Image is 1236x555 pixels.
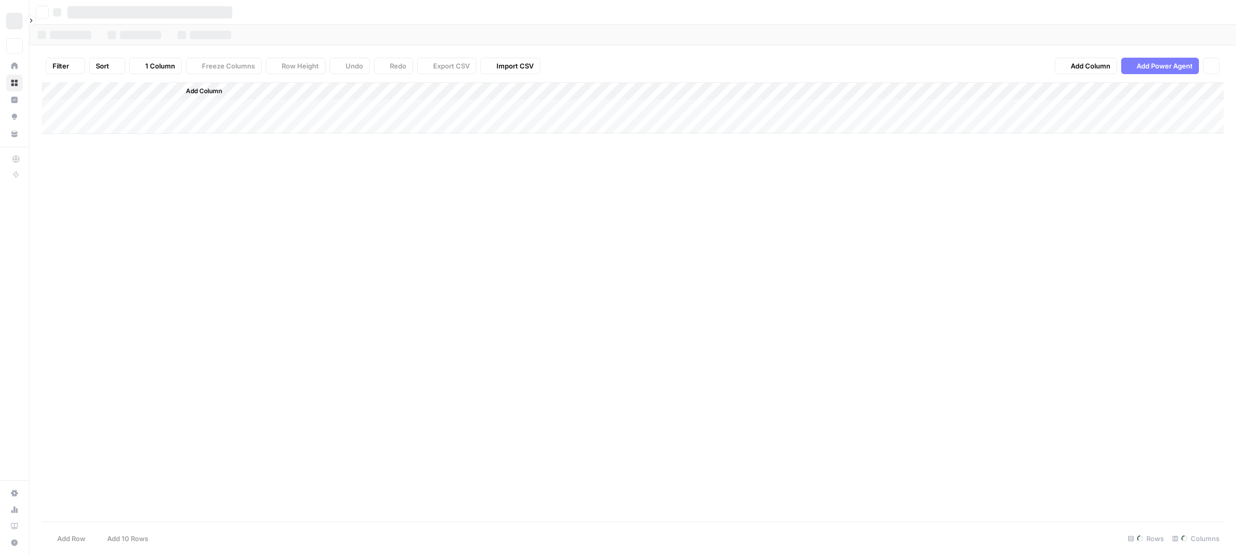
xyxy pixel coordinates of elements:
span: Add Column [186,86,222,96]
div: Columns [1168,530,1224,547]
span: Freeze Columns [202,61,255,71]
button: Row Height [266,58,325,74]
button: Add 10 Rows [92,530,154,547]
span: Row Height [282,61,319,71]
button: Filter [46,58,85,74]
span: Add Column [1071,61,1110,71]
div: Rows [1124,530,1168,547]
span: Filter [53,61,69,71]
span: 1 Column [145,61,175,71]
a: Home [6,58,23,74]
span: Export CSV [433,61,470,71]
span: Import CSV [496,61,534,71]
a: Opportunities [6,109,23,125]
a: Settings [6,485,23,501]
button: Add Row [42,530,92,547]
button: Add Power Agent [1121,58,1199,74]
span: Undo [346,61,363,71]
a: Usage [6,501,23,518]
a: Your Data [6,126,23,142]
button: Help + Support [6,534,23,551]
span: Add 10 Rows [107,533,148,544]
button: Export CSV [417,58,476,74]
button: Add Column [1055,58,1117,74]
button: Sort [89,58,125,74]
button: Redo [374,58,413,74]
a: Learning Hub [6,518,23,534]
span: Redo [390,61,406,71]
button: Import CSV [480,58,540,74]
button: 1 Column [129,58,182,74]
button: Undo [330,58,370,74]
a: Browse [6,75,23,91]
span: Add Power Agent [1137,61,1193,71]
a: Insights [6,92,23,108]
span: Sort [96,61,109,71]
button: Freeze Columns [186,58,262,74]
span: Add Row [57,533,85,544]
button: Add Column [173,84,226,98]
